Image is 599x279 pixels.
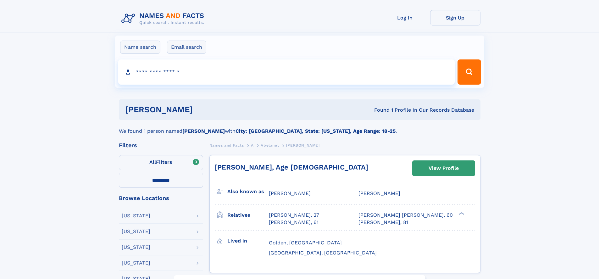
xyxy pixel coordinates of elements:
[119,10,209,27] img: Logo Names and Facts
[120,41,160,54] label: Name search
[261,143,279,148] span: Abelanet
[358,190,400,196] span: [PERSON_NAME]
[430,10,480,25] a: Sign Up
[122,229,150,234] div: [US_STATE]
[118,59,455,85] input: search input
[215,163,368,171] a: [PERSON_NAME], Age [DEMOGRAPHIC_DATA]
[122,213,150,218] div: [US_STATE]
[227,210,269,220] h3: Relatives
[167,41,206,54] label: Email search
[358,212,453,219] a: [PERSON_NAME] [PERSON_NAME], 60
[413,161,475,176] a: View Profile
[149,159,156,165] span: All
[358,219,408,226] a: [PERSON_NAME], 81
[119,120,480,135] div: We found 1 person named with .
[209,141,244,149] a: Names and Facts
[283,107,474,114] div: Found 1 Profile In Our Records Database
[429,161,459,176] div: View Profile
[458,59,481,85] button: Search Button
[286,143,320,148] span: [PERSON_NAME]
[182,128,225,134] b: [PERSON_NAME]
[251,143,254,148] span: A
[227,186,269,197] h3: Also known as
[119,142,203,148] div: Filters
[119,195,203,201] div: Browse Locations
[457,212,465,216] div: ❯
[125,106,284,114] h1: [PERSON_NAME]
[380,10,430,25] a: Log In
[269,219,319,226] a: [PERSON_NAME], 61
[269,212,319,219] a: [PERSON_NAME], 27
[269,190,311,196] span: [PERSON_NAME]
[122,245,150,250] div: [US_STATE]
[227,236,269,246] h3: Lived in
[119,155,203,170] label: Filters
[122,260,150,265] div: [US_STATE]
[251,141,254,149] a: A
[261,141,279,149] a: Abelanet
[269,240,342,246] span: Golden, [GEOGRAPHIC_DATA]
[269,250,377,256] span: [GEOGRAPHIC_DATA], [GEOGRAPHIC_DATA]
[236,128,396,134] b: City: [GEOGRAPHIC_DATA], State: [US_STATE], Age Range: 18-25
